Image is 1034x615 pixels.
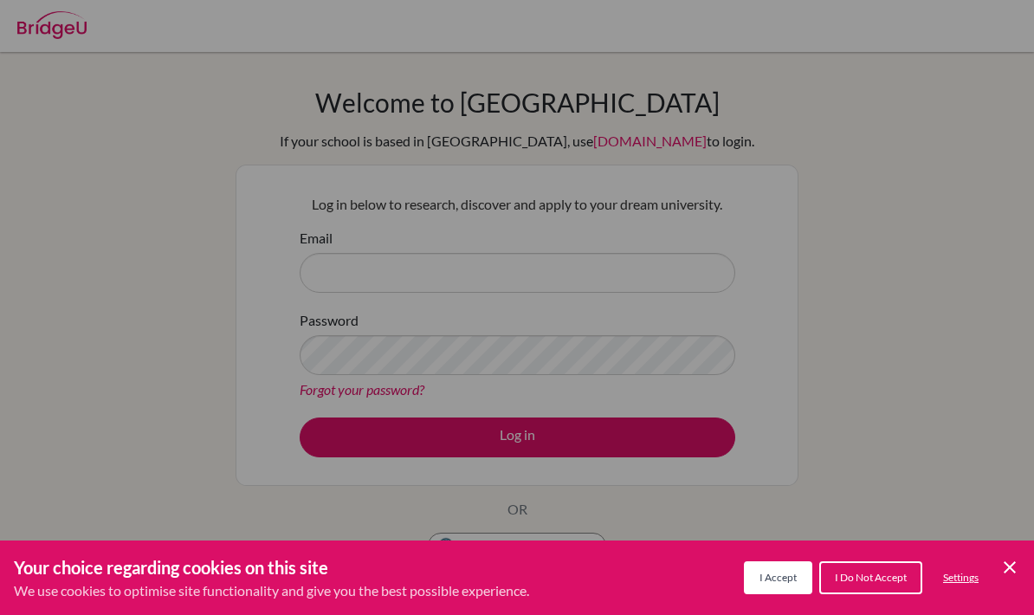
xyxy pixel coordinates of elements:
[819,561,922,594] button: I Do Not Accept
[999,557,1020,578] button: Save and close
[14,580,529,601] p: We use cookies to optimise site functionality and give you the best possible experience.
[929,563,992,592] button: Settings
[14,554,529,580] h3: Your choice regarding cookies on this site
[835,571,907,584] span: I Do Not Accept
[759,571,797,584] span: I Accept
[744,561,812,594] button: I Accept
[943,571,979,584] span: Settings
